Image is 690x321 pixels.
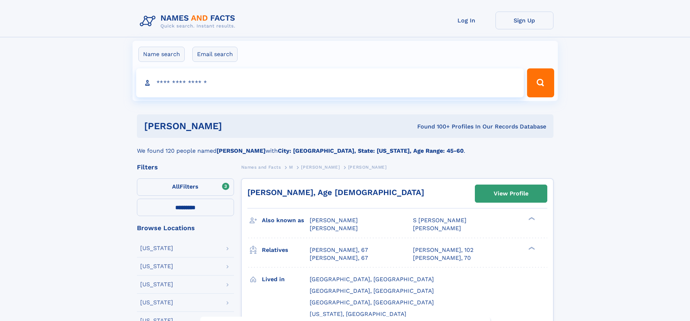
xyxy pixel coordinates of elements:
[136,68,524,97] input: search input
[413,217,467,224] span: S [PERSON_NAME]
[138,47,185,62] label: Name search
[310,287,434,294] span: [GEOGRAPHIC_DATA], [GEOGRAPHIC_DATA]
[137,225,234,231] div: Browse Locations
[140,245,173,251] div: [US_STATE]
[172,183,180,190] span: All
[494,185,528,202] div: View Profile
[247,188,424,197] a: [PERSON_NAME], Age [DEMOGRAPHIC_DATA]
[137,178,234,196] label: Filters
[137,164,234,170] div: Filters
[144,122,320,131] h1: [PERSON_NAME]
[310,246,368,254] a: [PERSON_NAME], 67
[348,165,387,170] span: [PERSON_NAME]
[495,12,553,29] a: Sign Up
[310,276,434,283] span: [GEOGRAPHIC_DATA], [GEOGRAPHIC_DATA]
[301,162,340,172] a: [PERSON_NAME]
[310,299,434,306] span: [GEOGRAPHIC_DATA], [GEOGRAPHIC_DATA]
[140,282,173,287] div: [US_STATE]
[310,217,358,224] span: [PERSON_NAME]
[278,147,464,154] b: City: [GEOGRAPHIC_DATA], State: [US_STATE], Age Range: 45-60
[140,263,173,269] div: [US_STATE]
[262,273,310,286] h3: Lived in
[262,244,310,256] h3: Relatives
[438,12,495,29] a: Log In
[192,47,238,62] label: Email search
[475,185,547,202] a: View Profile
[289,165,293,170] span: M
[527,68,554,97] button: Search Button
[413,254,471,262] a: [PERSON_NAME], 70
[527,216,535,221] div: ❯
[310,254,368,262] a: [PERSON_NAME], 67
[301,165,340,170] span: [PERSON_NAME]
[241,162,281,172] a: Names and Facts
[289,162,293,172] a: M
[310,225,358,232] span: [PERSON_NAME]
[137,138,553,155] div: We found 120 people named with .
[413,246,473,254] a: [PERSON_NAME], 102
[310,311,406,317] span: [US_STATE], [GEOGRAPHIC_DATA]
[413,225,461,232] span: [PERSON_NAME]
[140,300,173,305] div: [US_STATE]
[527,246,535,250] div: ❯
[262,214,310,227] h3: Also known as
[137,12,241,31] img: Logo Names and Facts
[319,123,546,131] div: Found 100+ Profiles In Our Records Database
[217,147,265,154] b: [PERSON_NAME]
